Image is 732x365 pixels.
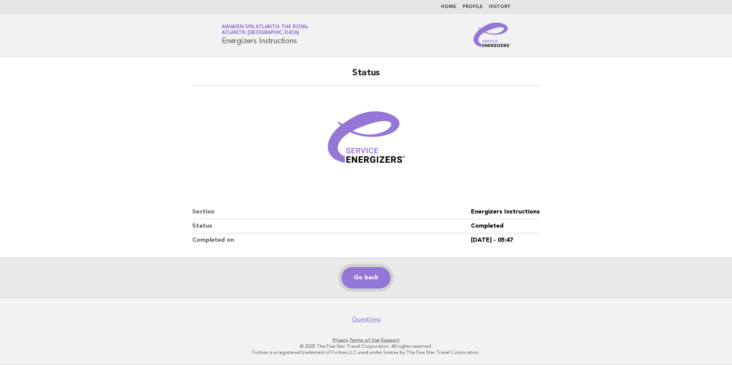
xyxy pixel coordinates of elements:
[192,219,471,233] dt: Status
[381,337,400,343] a: Support
[471,205,540,219] dd: Energizers Instructions
[192,205,471,219] dt: Section
[349,337,380,343] a: Terms of Use
[341,267,391,288] a: Go back
[132,343,600,349] p: © 2025 The Five Star Travel Corporation. All rights reserved.
[462,5,483,9] a: Profile
[352,316,381,323] a: Questions
[474,23,510,47] img: Service Energizers
[489,5,510,9] a: History
[471,233,540,247] dd: [DATE] - 05:47
[222,25,309,45] h1: Energizers Instructions
[222,31,299,36] span: Atlantis [GEOGRAPHIC_DATA]
[192,67,540,86] h2: Status
[320,95,412,187] img: Verified
[132,337,600,343] p: · ·
[132,349,600,355] p: Forbes is a registered trademark of Forbes LLC used under license by The Five Star Travel Corpora...
[333,337,348,343] a: Privacy
[441,5,456,9] a: Home
[192,233,471,247] dt: Completed on
[222,24,309,35] a: Awaken SPA Atlantis the RoyalAtlantis [GEOGRAPHIC_DATA]
[471,219,540,233] dd: Completed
